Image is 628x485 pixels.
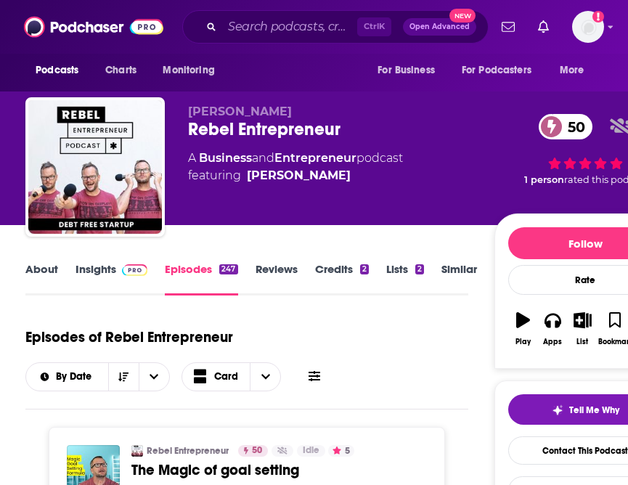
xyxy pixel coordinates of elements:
button: Apps [538,303,568,355]
h2: Choose List sort [25,362,170,391]
a: Business [199,151,252,165]
button: open menu [452,57,552,84]
button: List [568,303,598,355]
a: Show notifications dropdown [496,15,521,39]
a: Reviews [256,262,298,296]
a: 50 [539,114,592,139]
button: open menu [367,57,453,84]
span: featuring [188,167,403,184]
img: User Profile [572,11,604,43]
svg: Add a profile image [592,11,604,23]
a: Alan Donegan [247,167,351,184]
img: Podchaser - Follow, Share and Rate Podcasts [24,13,163,41]
img: Podchaser Pro [122,264,147,276]
div: A podcast [188,150,403,184]
span: The Magic of goal setting [131,461,299,479]
span: Idle [303,444,319,458]
a: The Magic of goal setting [131,461,427,479]
a: Rebel Entrepreneur [147,445,229,457]
span: 50 [553,114,592,139]
a: Idle [297,445,325,457]
span: Monitoring [163,60,214,81]
span: 1 person [524,174,564,185]
span: Tell Me Why [569,404,619,416]
input: Search podcasts, credits, & more... [222,15,357,38]
a: Episodes247 [165,262,237,296]
button: open menu [550,57,603,84]
div: Search podcasts, credits, & more... [182,10,489,44]
div: Apps [543,338,562,346]
span: Charts [105,60,136,81]
button: open menu [152,57,233,84]
span: For Business [378,60,435,81]
img: Rebel Entrepreneur [131,445,143,457]
span: [PERSON_NAME] [188,105,292,118]
a: 50 [238,445,268,457]
span: By Date [56,372,97,382]
span: 50 [252,444,262,458]
button: open menu [25,57,97,84]
button: Show profile menu [572,11,604,43]
a: Show notifications dropdown [532,15,555,39]
span: Podcasts [36,60,78,81]
button: Sort Direction [108,363,139,391]
h1: Episodes of Rebel Entrepreneur [25,328,233,346]
div: List [576,338,588,346]
a: Charts [96,57,145,84]
button: Open AdvancedNew [403,18,476,36]
div: 247 [219,264,237,274]
button: Choose View [182,362,282,391]
a: Lists2 [386,262,424,296]
a: InsightsPodchaser Pro [76,262,147,296]
span: New [449,9,476,23]
a: Credits2 [315,262,369,296]
div: 2 [415,264,424,274]
span: Open Advanced [409,23,470,30]
span: More [560,60,584,81]
span: Card [214,372,238,382]
button: Play [508,303,538,355]
a: Entrepreneur [274,151,356,165]
img: tell me why sparkle [552,404,563,416]
a: About [25,262,58,296]
div: Play [515,338,531,346]
div: 2 [360,264,369,274]
button: open menu [26,372,108,382]
span: Ctrl K [357,17,391,36]
button: open menu [139,363,169,391]
span: and [252,151,274,165]
span: Logged in as PRSuperstar [572,11,604,43]
a: Similar [441,262,477,296]
span: For Podcasters [462,60,531,81]
button: 5 [328,445,354,457]
img: Rebel Entrepreneur [28,100,162,234]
